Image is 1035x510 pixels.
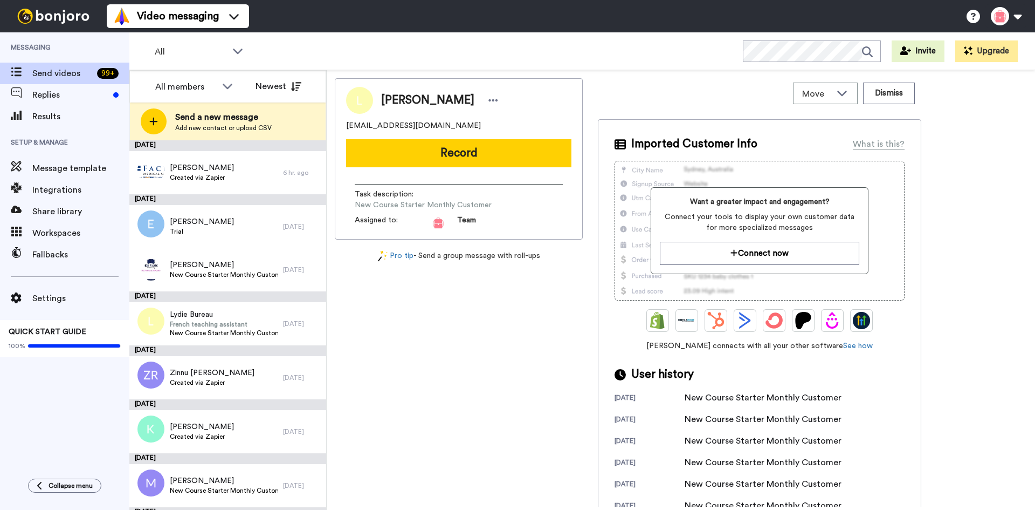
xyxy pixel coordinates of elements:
[765,312,783,329] img: ConvertKit
[457,215,476,231] span: Team
[32,183,129,196] span: Integrations
[170,270,278,279] span: New Course Starter Monthly Customer
[129,399,326,410] div: [DATE]
[685,456,841,469] div: New Course Starter Monthly Customer
[137,254,164,281] img: dda79366-865c-48b9-9de1-91ebd997641d.jpg
[32,89,109,101] span: Replies
[32,292,129,305] span: Settings
[892,40,944,62] button: Invite
[685,434,841,447] div: New Course Starter Monthly Customer
[736,312,754,329] img: ActiveCampaign
[170,421,234,432] span: [PERSON_NAME]
[660,242,859,265] button: Connect now
[615,458,685,469] div: [DATE]
[32,227,129,240] span: Workspaces
[649,312,666,329] img: Shopify
[170,216,234,227] span: [PERSON_NAME]
[155,45,227,58] span: All
[170,329,278,337] span: New Course Starter Monthly Customer
[28,479,101,493] button: Collapse menu
[824,312,841,329] img: Drip
[795,312,812,329] img: Patreon
[137,9,219,24] span: Video messaging
[678,312,695,329] img: Ontraport
[346,120,481,131] span: [EMAIL_ADDRESS][DOMAIN_NAME]
[113,8,130,25] img: vm-color.svg
[283,266,321,274] div: [DATE]
[660,212,859,233] span: Connect your tools to display your own customer data for more specialized messages
[381,92,474,108] span: [PERSON_NAME]
[32,205,129,218] span: Share library
[170,432,234,441] span: Created via Zapier
[615,415,685,426] div: [DATE]
[247,76,309,97] button: Newest
[9,328,86,336] span: QUICK START GUIDE
[170,260,278,270] span: [PERSON_NAME]
[615,341,905,351] span: [PERSON_NAME] connects with all your other software
[129,291,326,302] div: [DATE]
[335,250,583,262] div: - Send a group message with roll-ups
[378,250,413,262] a: Pro tip
[97,68,119,79] div: 99 +
[129,345,326,356] div: [DATE]
[685,478,841,491] div: New Course Starter Monthly Customer
[32,67,93,80] span: Send videos
[13,9,94,24] img: bj-logo-header-white.svg
[615,437,685,447] div: [DATE]
[346,139,571,167] button: Record
[802,87,831,100] span: Move
[615,480,685,491] div: [DATE]
[32,162,129,175] span: Message template
[170,475,278,486] span: [PERSON_NAME]
[660,196,859,207] span: Want a greater impact and engagement?
[355,215,430,231] span: Assigned to:
[49,481,93,490] span: Collapse menu
[129,194,326,205] div: [DATE]
[32,248,129,261] span: Fallbacks
[170,173,234,182] span: Created via Zapier
[137,362,164,389] img: zr.png
[631,136,757,152] span: Imported Customer Info
[129,453,326,464] div: [DATE]
[615,393,685,404] div: [DATE]
[170,162,234,173] span: [PERSON_NAME]
[155,80,217,93] div: All members
[283,427,321,436] div: [DATE]
[631,366,694,383] span: User history
[175,111,272,124] span: Send a new message
[685,413,841,426] div: New Course Starter Monthly Customer
[129,140,326,151] div: [DATE]
[863,83,915,104] button: Dismiss
[175,124,272,132] span: Add new contact or upload CSV
[170,320,278,329] span: French teaching assistant
[137,416,164,443] img: k.png
[707,312,724,329] img: Hubspot
[430,215,446,231] img: a89bd5e4-e36d-42c0-a1bb-348d75ada3e4-1741168168.jpg
[137,157,164,183] img: be9a3a92-1b27-40de-9b8f-c9a5865a7c7a.png
[355,189,430,200] span: Task description :
[170,309,278,320] span: Lydie Bureau
[853,312,870,329] img: GoHighLevel
[853,138,905,151] div: What is this?
[9,342,25,350] span: 100%
[170,486,278,495] span: New Course Starter Monthly Customer
[346,87,373,114] img: Image of Liza De
[283,222,321,231] div: [DATE]
[137,308,164,335] img: l.png
[378,250,388,262] img: magic-wand.svg
[170,227,234,236] span: Trial
[843,342,873,350] a: See how
[283,481,321,490] div: [DATE]
[283,373,321,382] div: [DATE]
[137,470,164,497] img: m.png
[170,378,254,387] span: Created via Zapier
[355,200,492,210] span: New Course Starter Monthly Customer
[685,391,841,404] div: New Course Starter Monthly Customer
[283,168,321,177] div: 6 hr. ago
[170,368,254,378] span: Zinnu [PERSON_NAME]
[137,210,164,237] img: e.png
[32,110,129,123] span: Results
[283,319,321,328] div: [DATE]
